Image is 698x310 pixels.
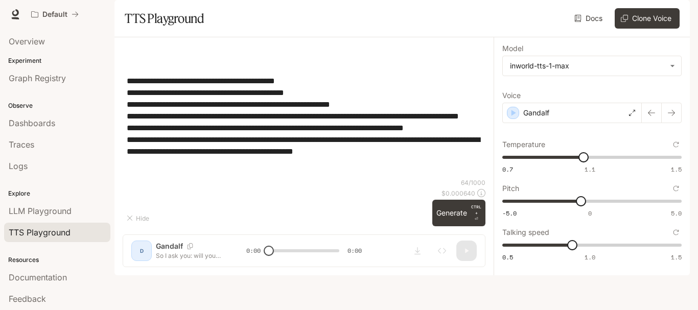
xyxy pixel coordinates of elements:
[502,45,523,52] p: Model
[670,227,682,238] button: Reset to default
[502,141,545,148] p: Temperature
[585,253,595,261] span: 1.0
[502,92,521,99] p: Voice
[670,183,682,194] button: Reset to default
[585,165,595,174] span: 1.1
[671,209,682,218] span: 5.0
[502,253,513,261] span: 0.5
[123,210,155,226] button: Hide
[42,10,67,19] p: Default
[503,56,681,76] div: inworld-tts-1-max
[671,253,682,261] span: 1.5
[523,108,549,118] p: Gandalf
[125,8,204,29] h1: TTS Playground
[588,209,592,218] span: 0
[615,8,680,29] button: Clone Voice
[670,139,682,150] button: Reset to default
[471,204,481,216] p: CTRL +
[572,8,607,29] a: Docs
[671,165,682,174] span: 1.5
[432,200,485,226] button: GenerateCTRL +⏎
[27,4,83,25] button: All workspaces
[502,229,549,236] p: Talking speed
[471,204,481,222] p: ⏎
[502,165,513,174] span: 0.7
[502,209,517,218] span: -5.0
[502,185,519,192] p: Pitch
[510,61,665,71] div: inworld-tts-1-max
